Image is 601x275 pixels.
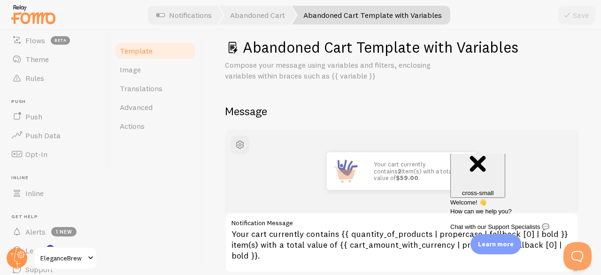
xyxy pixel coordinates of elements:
[225,212,578,228] label: Notification Message
[25,149,47,159] span: Opt-In
[114,79,196,98] a: Translations
[6,184,102,203] a: Inline
[6,50,102,69] a: Theme
[6,126,102,145] a: Push Data
[225,60,450,81] p: Compose your message using variables and filters, enclosing variables within braces such as {{ va...
[120,84,162,93] span: Translations
[25,112,42,121] span: Push
[40,252,85,264] span: EleganceBrew
[11,99,102,105] span: Push
[396,174,418,181] strong: $59.00
[327,152,364,190] img: Fomo
[398,167,401,175] strong: 2
[25,227,46,236] span: Alerts
[10,2,57,26] img: fomo-relay-logo-orange.svg
[120,46,153,55] span: Template
[6,241,102,260] a: Learn
[51,36,70,45] span: beta
[120,121,145,131] span: Actions
[11,175,102,181] span: Inline
[51,227,77,236] span: 1 new
[46,245,54,253] svg: <p>Watch New Feature Tutorials!</p>
[120,65,141,74] span: Image
[114,60,196,79] a: Image
[25,131,61,140] span: Push Data
[25,246,45,255] span: Learn
[25,265,53,274] span: Support
[470,234,521,254] div: Learn more
[563,242,592,270] iframe: Help Scout Beacon - Open
[6,107,102,126] a: Push
[114,98,196,117] a: Advanced
[225,38,578,57] h1: Abandoned Cart Template with Variables
[225,104,578,118] h2: Message
[6,31,102,50] a: Flows beta
[374,161,468,181] p: Your cart currently contains item(s) with a total value of .
[6,222,102,241] a: Alerts 1 new
[11,214,102,220] span: Get Help
[114,117,196,135] a: Actions
[25,73,44,83] span: Rules
[34,247,97,269] a: EleganceBrew
[114,41,196,60] a: Template
[120,102,153,112] span: Advanced
[25,55,49,64] span: Theme
[25,36,45,45] span: Flows
[478,240,514,249] p: Learn more
[6,69,102,87] a: Rules
[446,154,597,242] iframe: Help Scout Beacon - Messages and Notifications
[6,145,102,164] a: Opt-In
[25,189,44,198] span: Inline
